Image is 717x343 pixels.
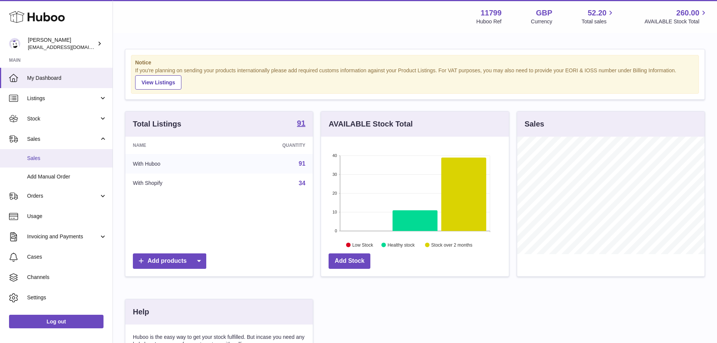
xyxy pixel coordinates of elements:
h3: Help [133,307,149,317]
span: Usage [27,213,107,220]
a: 34 [299,180,306,186]
span: Listings [27,95,99,102]
strong: 91 [297,119,305,127]
text: 30 [333,172,337,177]
span: [EMAIL_ADDRESS][DOMAIN_NAME] [28,44,111,50]
span: Sales [27,155,107,162]
text: Low Stock [352,242,373,247]
strong: Notice [135,59,695,66]
a: Add products [133,253,206,269]
div: Huboo Ref [476,18,502,25]
strong: 11799 [481,8,502,18]
span: 52.20 [588,8,606,18]
h3: Sales [525,119,544,129]
span: Add Manual Order [27,173,107,180]
span: My Dashboard [27,75,107,82]
a: Log out [9,315,104,328]
span: Cases [27,253,107,261]
td: With Shopify [125,174,227,193]
span: AVAILABLE Stock Total [644,18,708,25]
div: If you're planning on sending your products internationally please add required customs informati... [135,67,695,90]
h3: AVAILABLE Stock Total [329,119,413,129]
text: 10 [333,210,337,214]
span: Stock [27,115,99,122]
a: 91 [299,160,306,167]
th: Quantity [227,137,313,154]
text: 40 [333,153,337,158]
a: View Listings [135,75,181,90]
span: Sales [27,136,99,143]
text: Stock over 2 months [431,242,472,247]
span: Channels [27,274,107,281]
span: Invoicing and Payments [27,233,99,240]
a: 91 [297,119,305,128]
div: [PERSON_NAME] [28,37,96,51]
span: Total sales [582,18,615,25]
a: 260.00 AVAILABLE Stock Total [644,8,708,25]
a: 52.20 Total sales [582,8,615,25]
text: 0 [335,229,337,233]
span: 260.00 [676,8,699,18]
img: internalAdmin-11799@internal.huboo.com [9,38,20,49]
th: Name [125,137,227,154]
text: Healthy stock [388,242,415,247]
span: Orders [27,192,99,200]
span: Settings [27,294,107,301]
td: With Huboo [125,154,227,174]
text: 20 [333,191,337,195]
a: Add Stock [329,253,370,269]
strong: GBP [536,8,552,18]
div: Currency [531,18,553,25]
h3: Total Listings [133,119,181,129]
